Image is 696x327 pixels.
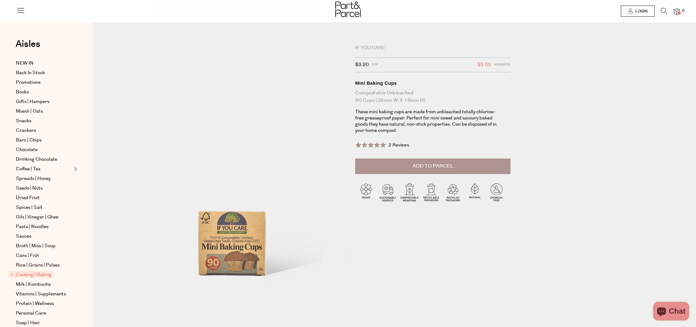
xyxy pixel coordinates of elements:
span: Muesli | Oats [16,108,43,115]
a: Login [621,6,655,17]
a: Bars | Chips [16,137,72,144]
span: Bars | Chips [16,137,42,144]
span: Chocolate [16,146,38,154]
a: 0 [674,8,680,15]
a: Vitamins | Supplements [16,290,72,298]
a: Broth | Miso | Soup [16,242,72,250]
a: Aisles [16,39,40,55]
a: Snacks [16,117,72,125]
span: Cooking | Baking [9,271,53,278]
span: Aisles [16,37,40,51]
span: Milk | Kombucha [16,281,51,288]
a: Soap | Hair [16,319,72,327]
inbox-online-store-chat: Shopify online store chat [651,302,691,322]
span: 2 Reviews [388,142,409,148]
img: P_P-ICONS-Live_Bec_V11_Sustainable_Sourced.svg [377,181,399,203]
span: Vitamins | Supplements [16,290,66,298]
img: P_P-ICONS-Live_Bec_V11_Vegan.svg [355,181,377,203]
img: P_P-ICONS-Live_Bec_V11_Recycle_Packaging.svg [442,181,464,203]
a: Books [16,88,72,96]
a: Milk | Kombucha [16,281,72,288]
span: Oils | Vinegar | Ghee [16,213,58,221]
span: Spices | Salt [16,204,43,211]
a: Personal Care [16,310,72,317]
span: Drinking Chocolate [16,156,57,163]
div: If You Care [355,45,511,51]
a: Cooking | Baking [10,271,72,279]
span: Broth | Miso | Soup [16,242,56,250]
a: Back In Stock [16,69,72,77]
span: Spreads | Honey [16,175,51,182]
img: P_P-ICONS-Live_Bec_V11_Natural.svg [464,181,486,203]
span: Rice | Grains | Pulses [16,262,60,269]
span: Dried Fruit [16,194,40,202]
a: Drinking Chocolate [16,156,72,163]
a: Spreads | Honey [16,175,72,182]
span: Soap | Hair [16,319,40,327]
a: Crackers [16,127,72,134]
a: Dried Fruit [16,194,72,202]
a: Sauces [16,233,72,240]
span: RRP [372,61,378,69]
span: Sauces [16,233,31,240]
span: NEW IN [16,60,34,67]
a: Coffee | Tea [16,165,72,173]
img: P_P-ICONS-Live_Bec_V11_Chemical_Free.svg [486,181,507,203]
a: Pasta | Noodles [16,223,72,231]
span: $3.20 [355,61,369,69]
span: Coffee | Tea [16,165,40,173]
span: Personal Care [16,310,46,317]
img: Mini Baking Cups [112,47,346,323]
span: Crackers [16,127,36,134]
img: P_P-ICONS-Live_Bec_V11_Recyclable_Packaging.svg [420,181,442,203]
a: Promotions [16,79,72,86]
span: $3.05 [477,61,491,69]
a: Rice | Grains | Pulses [16,262,72,269]
a: Cans | Fish [16,252,72,259]
span: Protein | Wellness [16,300,54,307]
a: Gifts | Hampers [16,98,72,105]
span: Promotions [16,79,40,86]
span: Back In Stock [16,69,45,77]
a: Protein | Wellness [16,300,72,307]
div: Mini Baking Cups [355,80,511,86]
a: Oils | Vinegar | Ghee [16,213,72,221]
div: Compostable Unbleached 90 Cups (35mm W x 19mm H) [355,89,511,104]
img: P_P-ICONS-Live_Bec_V11_Compostable_Wrapping.svg [399,181,420,203]
span: Seeds | Nuts [16,185,43,192]
button: Add to Parcel [355,159,511,174]
span: Login [634,9,648,14]
span: Add to Parcel [413,163,453,170]
span: Gifts | Hampers [16,98,49,105]
a: NEW IN [16,60,72,67]
span: Cans | Fish [16,252,39,259]
img: Part&Parcel [335,2,361,17]
a: Spices | Salt [16,204,72,211]
span: Members [494,61,511,69]
button: Expand/Collapse Coffee | Tea [73,165,77,173]
span: Snacks [16,117,31,125]
span: Books [16,88,29,96]
a: Chocolate [16,146,72,154]
p: These mini baking cups are made from unbleached totally chlorine-free greaseproof paper. Perfect ... [355,109,503,134]
span: Pasta | Noodles [16,223,48,231]
a: Seeds | Nuts [16,185,72,192]
a: Muesli | Oats [16,108,72,115]
span: 0 [680,8,686,14]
